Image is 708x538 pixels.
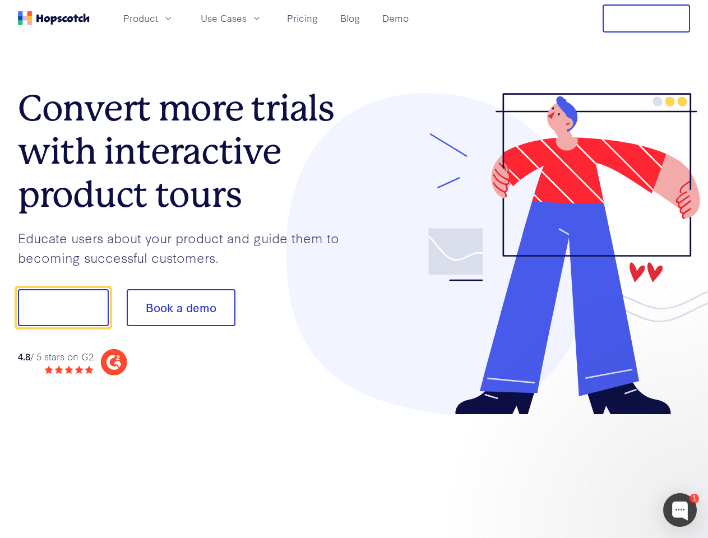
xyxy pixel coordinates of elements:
button: Show me! [18,289,109,326]
a: Pricing [283,9,322,27]
a: Home [18,11,90,25]
p: Educate users about your product and guide them to becoming successful customers. [18,228,354,267]
button: Book a demo [127,289,235,326]
button: Product [117,9,181,27]
button: Use Cases [194,9,269,27]
span: Product [123,11,158,25]
div: / 5 stars on G2 [18,350,94,364]
span: Use Cases [201,11,247,25]
a: Blog [336,9,364,27]
div: 1 [690,494,699,503]
h1: Convert more trials with interactive product tours [18,87,354,216]
strong: 4.8 [18,350,30,363]
a: Demo [378,9,413,27]
button: Free Trial [603,4,690,33]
